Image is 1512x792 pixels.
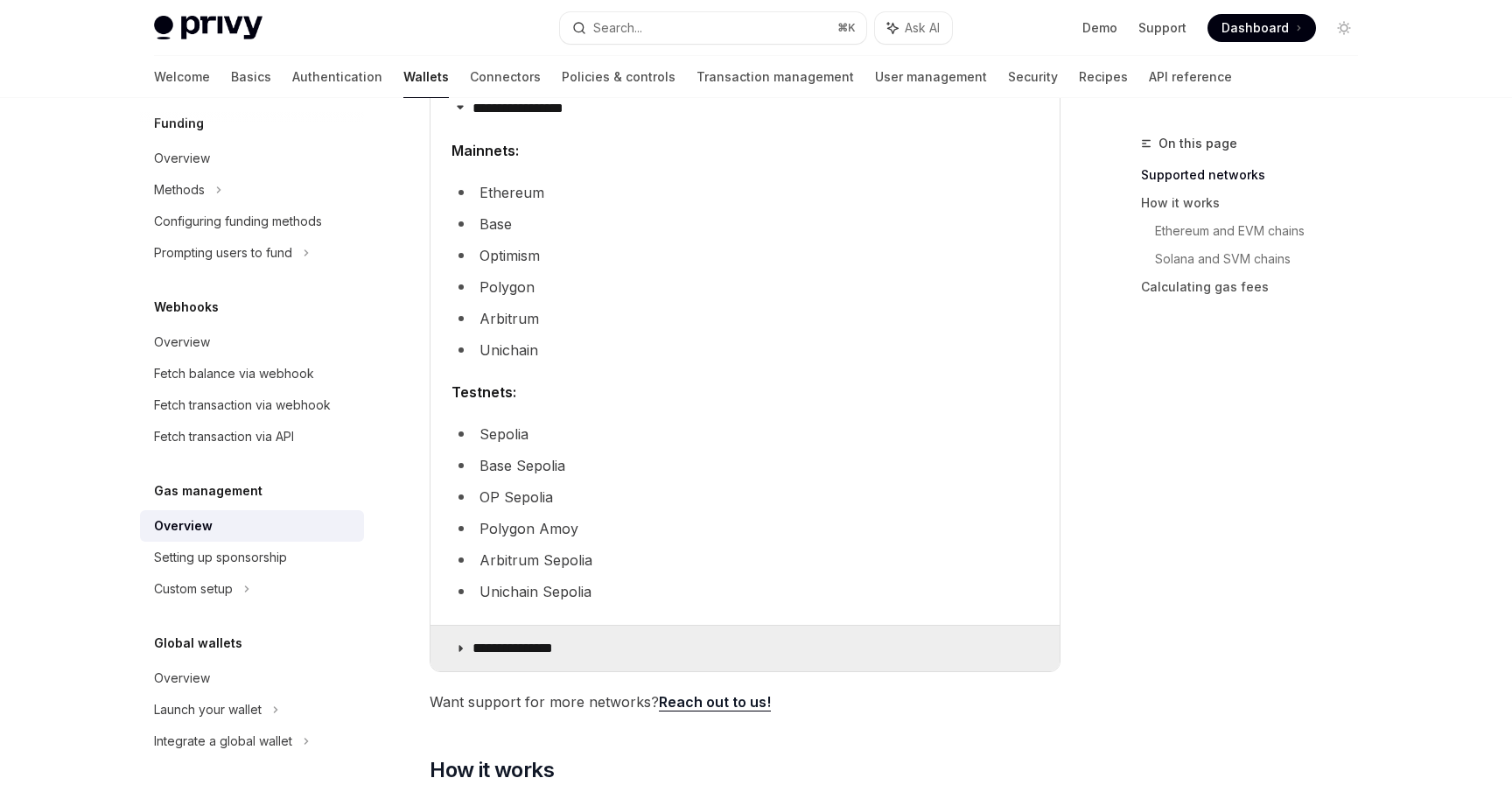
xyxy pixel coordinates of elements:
[403,56,449,98] a: Wallets
[1221,19,1289,37] span: Dashboard
[154,668,210,689] div: Overview
[430,756,554,784] span: How it works
[696,56,854,98] a: Transaction management
[140,389,364,421] a: Fetch transaction via webhook
[1079,56,1128,98] a: Recipes
[1155,217,1372,245] a: Ethereum and EVM chains
[905,19,940,37] span: Ask AI
[154,179,205,200] div: Methods
[451,516,1039,541] li: Polygon Amoy
[154,699,262,720] div: Launch your wallet
[470,56,541,98] a: Connectors
[451,422,1039,446] li: Sepolia
[1158,133,1237,154] span: On this page
[1141,273,1372,301] a: Calculating gas fees
[140,510,364,542] a: Overview
[451,453,1039,478] li: Base Sepolia
[154,56,210,98] a: Welcome
[140,143,364,174] a: Overview
[560,12,866,44] button: Search...⌘K
[154,16,262,40] img: light logo
[1330,14,1358,42] button: Toggle dark mode
[451,383,516,401] strong: Testnets:
[451,275,1039,299] li: Polygon
[154,395,331,416] div: Fetch transaction via webhook
[154,332,210,353] div: Overview
[140,542,364,573] a: Setting up sponsorship
[1141,189,1372,217] a: How it works
[231,56,271,98] a: Basics
[154,578,233,599] div: Custom setup
[451,306,1039,331] li: Arbitrum
[1008,56,1058,98] a: Security
[140,206,364,237] a: Configuring funding methods
[659,693,771,711] a: Reach out to us!
[140,326,364,358] a: Overview
[451,579,1039,604] li: Unichain Sepolia
[140,421,364,452] a: Fetch transaction via API
[154,731,292,752] div: Integrate a global wallet
[154,211,322,232] div: Configuring funding methods
[875,12,952,44] button: Ask AI
[154,148,210,169] div: Overview
[140,662,364,694] a: Overview
[451,142,519,159] strong: Mainnets:
[1138,19,1186,37] a: Support
[1141,161,1372,189] a: Supported networks
[593,18,642,39] div: Search...
[837,21,856,35] span: ⌘ K
[154,633,242,654] h5: Global wallets
[451,338,1039,362] li: Unichain
[154,426,294,447] div: Fetch transaction via API
[1082,19,1117,37] a: Demo
[1149,56,1232,98] a: API reference
[451,243,1039,268] li: Optimism
[451,180,1039,205] li: Ethereum
[292,56,382,98] a: Authentication
[875,56,987,98] a: User management
[430,690,1060,714] span: Want support for more networks?
[1207,14,1316,42] a: Dashboard
[154,363,314,384] div: Fetch balance via webhook
[1155,245,1372,273] a: Solana and SVM chains
[451,548,1039,572] li: Arbitrum Sepolia
[451,485,1039,509] li: OP Sepolia
[154,242,292,263] div: Prompting users to fund
[562,56,675,98] a: Policies & controls
[140,358,364,389] a: Fetch balance via webhook
[154,297,219,318] h5: Webhooks
[154,480,262,501] h5: Gas management
[154,515,213,536] div: Overview
[430,86,1060,625] details: **** **** **** **Mainnets: Ethereum Base Optimism Polygon Arbitrum Unichain Testnets: Sepolia Bas...
[451,212,1039,236] li: Base
[154,547,287,568] div: Setting up sponsorship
